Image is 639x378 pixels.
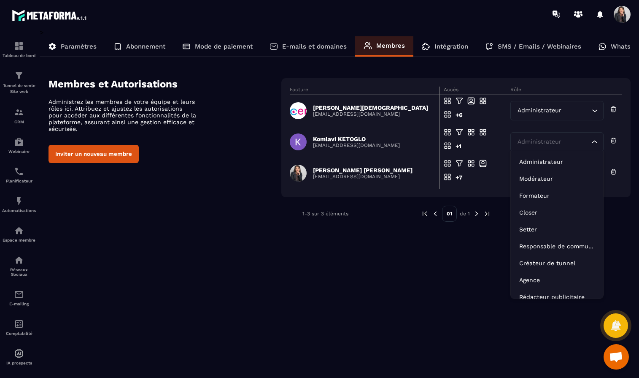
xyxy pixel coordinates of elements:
[14,137,24,147] img: automations
[2,53,36,58] p: Tableau de bord
[313,104,428,111] p: [PERSON_NAME][DEMOGRAPHIC_DATA]
[313,174,413,179] p: [EMAIL_ADDRESS][DOMAIN_NAME]
[14,348,24,359] img: automations
[460,210,470,217] p: de 1
[40,28,631,234] div: >
[2,361,36,365] p: IA prospects
[313,142,400,148] p: [EMAIL_ADDRESS][DOMAIN_NAME]
[2,149,36,154] p: Webinaire
[14,289,24,299] img: email
[2,35,36,64] a: formationformationTableau de bord
[2,331,36,336] p: Comptabilité
[2,302,36,306] p: E-mailing
[604,344,629,370] div: Ouvrir le chat
[2,101,36,131] a: formationformationCRM
[14,107,24,117] img: formation
[302,211,348,217] p: 1-3 sur 3 éléments
[431,210,439,218] img: prev
[14,71,24,81] img: formation
[421,210,429,218] img: prev
[483,210,491,218] img: next
[439,87,506,95] th: Accès
[2,64,36,101] a: formationformationTunnel de vente Site web
[195,43,253,50] p: Mode de paiement
[564,106,590,115] input: Search for option
[456,142,463,155] div: +1
[473,210,480,218] img: next
[2,160,36,190] a: schedulerschedulerPlanificateur
[510,132,604,152] div: Search for option
[2,83,36,95] p: Tunnel de vente Site web
[442,206,457,222] p: 01
[510,163,604,183] div: Search for option
[313,167,413,174] p: [PERSON_NAME] [PERSON_NAME]
[313,111,428,117] p: [EMAIL_ADDRESS][DOMAIN_NAME]
[506,87,622,95] th: Rôle
[510,101,604,120] div: Search for option
[49,98,196,132] p: Administrez les membres de votre équipe et leurs rôles ici. Attribuez et ajustez les autorisation...
[290,87,439,95] th: Facture
[61,43,97,50] p: Paramètres
[2,267,36,277] p: Réseaux Sociaux
[14,196,24,206] img: automations
[516,137,590,147] input: Search for option
[14,255,24,265] img: social-network
[2,219,36,249] a: automationsautomationsEspace membre
[14,41,24,51] img: formation
[2,238,36,242] p: Espace membre
[12,8,88,23] img: logo
[313,136,400,142] p: Komlavi KETOGLO
[14,319,24,329] img: accountant
[2,179,36,183] p: Planificateur
[2,208,36,213] p: Automatisations
[49,145,139,163] button: Inviter un nouveau membre
[2,313,36,342] a: accountantaccountantComptabilité
[434,43,468,50] p: Intégration
[14,226,24,236] img: automations
[2,283,36,313] a: emailemailE-mailing
[2,120,36,124] p: CRM
[456,173,463,187] div: +7
[49,78,281,90] h4: Membres et Autorisations
[516,169,539,178] span: Owner
[2,131,36,160] a: automationsautomationsWebinaire
[498,43,581,50] p: SMS / Emails / Webinaires
[376,42,405,49] p: Membres
[126,43,165,50] p: Abonnement
[2,249,36,283] a: social-networksocial-networkRéseaux Sociaux
[2,190,36,219] a: automationsautomationsAutomatisations
[14,166,24,177] img: scheduler
[282,43,347,50] p: E-mails et domaines
[516,106,564,115] span: Administrateur
[456,111,463,124] div: +6
[539,169,590,178] input: Search for option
